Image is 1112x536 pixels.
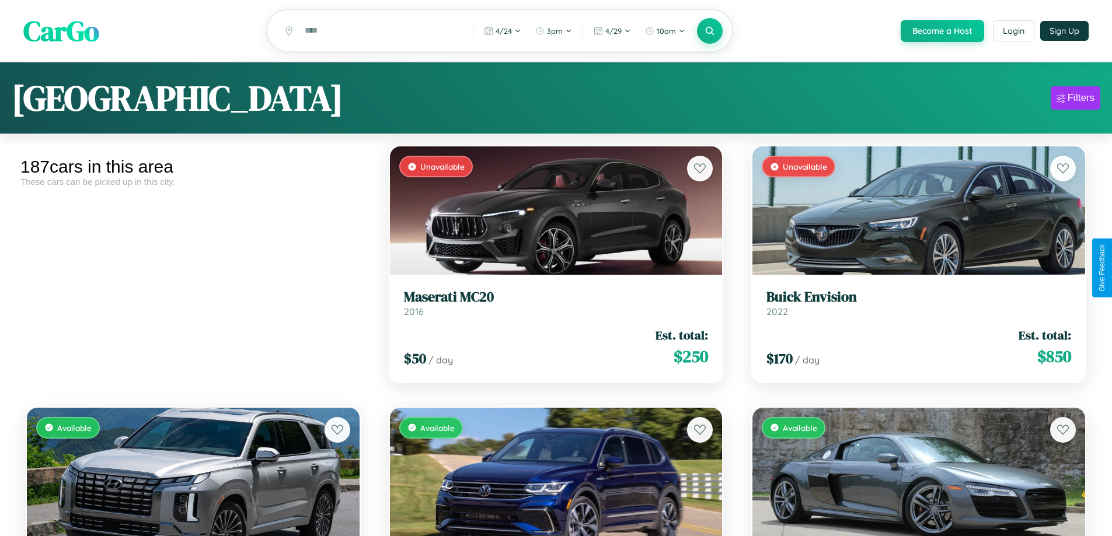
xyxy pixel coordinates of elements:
[639,22,691,40] button: 10am
[605,26,622,36] span: 4 / 29
[674,345,708,368] span: $ 250
[496,26,512,36] span: 4 / 24
[1040,21,1089,41] button: Sign Up
[420,423,455,433] span: Available
[20,177,366,187] div: These cars can be picked up in this city.
[1051,86,1100,110] button: Filters
[783,423,817,433] span: Available
[404,289,709,306] h3: Maserati MC20
[428,354,453,366] span: / day
[404,306,424,317] span: 2016
[23,12,99,50] span: CarGo
[901,20,984,42] button: Become a Host
[766,349,793,368] span: $ 170
[783,162,827,171] span: Unavailable
[1037,345,1071,368] span: $ 850
[404,289,709,317] a: Maserati MC202016
[656,327,708,344] span: Est. total:
[795,354,820,366] span: / day
[993,20,1034,41] button: Login
[57,423,92,433] span: Available
[529,22,578,40] button: 3pm
[657,26,676,36] span: 10am
[20,157,366,177] div: 187 cars in this area
[766,289,1071,317] a: Buick Envision2022
[1019,327,1071,344] span: Est. total:
[404,349,426,368] span: $ 50
[547,26,563,36] span: 3pm
[1098,244,1106,292] div: Give Feedback
[588,22,637,40] button: 4/29
[766,306,788,317] span: 2022
[478,22,527,40] button: 4/24
[1068,92,1094,104] div: Filters
[766,289,1071,306] h3: Buick Envision
[12,74,343,122] h1: [GEOGRAPHIC_DATA]
[420,162,465,171] span: Unavailable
